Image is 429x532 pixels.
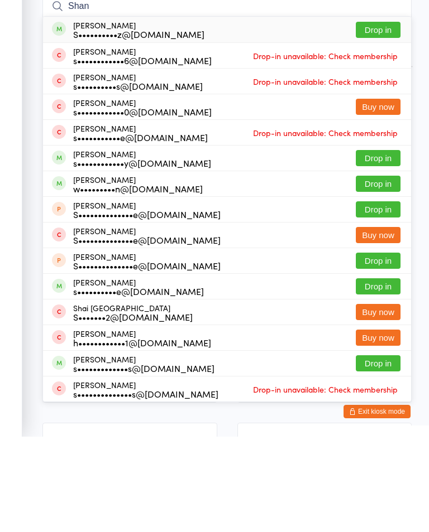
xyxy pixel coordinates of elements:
div: [PERSON_NAME] [73,322,221,340]
div: [PERSON_NAME] [73,373,204,391]
div: [PERSON_NAME] [73,245,211,263]
span: [PERSON_NAME] [42,51,394,62]
div: Shai [GEOGRAPHIC_DATA] [73,399,193,417]
input: Search [42,89,412,114]
button: Buy now [356,194,401,210]
button: Drop in [356,348,401,364]
div: h••••••••••••1@[DOMAIN_NAME] [73,433,211,442]
button: Exit kiosk mode [344,500,411,514]
span: [DATE] 4:30pm [42,40,394,51]
div: [PERSON_NAME] [73,116,204,134]
span: Drop-in unavailable: Check membership [250,143,401,159]
div: s••••••••••••••s@[DOMAIN_NAME] [73,485,218,494]
div: [PERSON_NAME] [73,296,221,314]
div: S••••••••••••••e@[DOMAIN_NAME] [73,356,221,365]
button: Drop in [356,451,401,467]
button: Drop in [356,374,401,390]
div: [PERSON_NAME] [73,194,212,211]
button: Drop in [356,245,401,262]
div: s••••••••••e@[DOMAIN_NAME] [73,382,204,391]
span: Drop-in unavailable: Check membership [250,476,401,493]
button: Drop in [356,297,401,313]
div: [PERSON_NAME] [73,347,221,365]
div: S••••••••••z@[DOMAIN_NAME] [73,125,204,134]
button: Buy now [356,425,401,441]
div: s•••••••••••••s@[DOMAIN_NAME] [73,459,214,468]
button: Buy now [356,322,401,338]
div: [PERSON_NAME] [73,476,218,494]
div: S••••••••••••••e@[DOMAIN_NAME] [73,331,221,340]
div: s••••••••••••0@[DOMAIN_NAME] [73,202,212,211]
span: Drop-in unavailable: Check membership [250,220,401,236]
span: Drop-in unavailable: Check membership [250,168,401,185]
div: [PERSON_NAME] [73,142,212,160]
h2: Metabolic Conditioni… Check-in [42,16,412,34]
div: s••••••••••s@[DOMAIN_NAME] [73,177,203,186]
div: [PERSON_NAME] [73,424,211,442]
button: Buy now [356,399,401,415]
button: Drop in [356,117,401,133]
div: [PERSON_NAME] [73,450,214,468]
div: w•••••••••n@[DOMAIN_NAME] [73,279,203,288]
div: s•••••••••••e@[DOMAIN_NAME] [73,228,208,237]
div: s••••••••••••y@[DOMAIN_NAME] [73,254,211,263]
div: S•••••••2@[DOMAIN_NAME] [73,408,193,417]
div: s••••••••••••6@[DOMAIN_NAME] [73,151,212,160]
span: Gym Floor [42,62,412,73]
div: [PERSON_NAME] [73,219,208,237]
button: Drop in [356,271,401,287]
div: [PERSON_NAME] [73,270,203,288]
div: [PERSON_NAME] [73,168,203,186]
div: S••••••••••••••e@[DOMAIN_NAME] [73,305,221,314]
